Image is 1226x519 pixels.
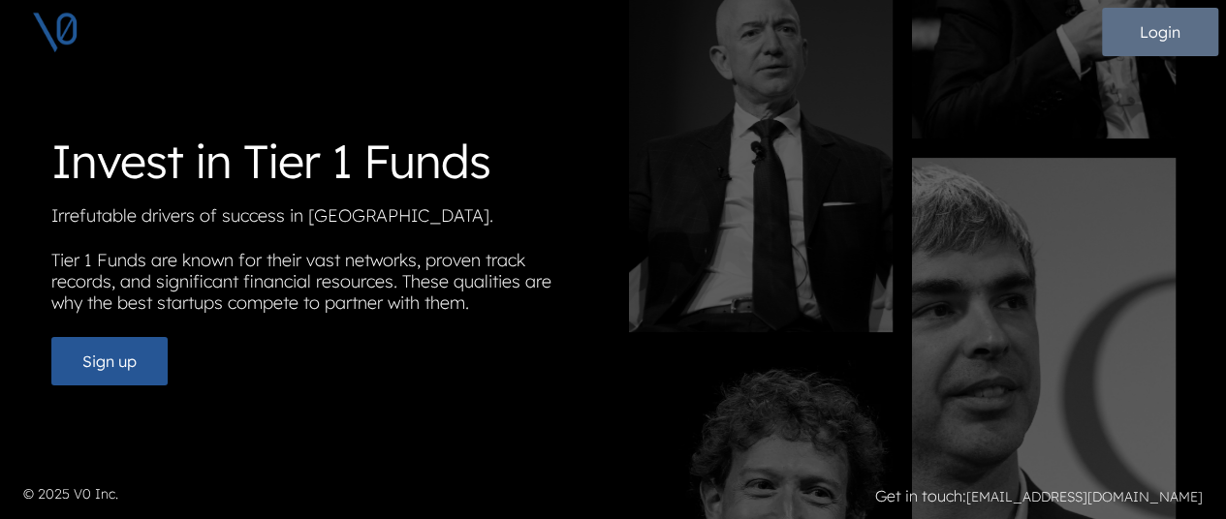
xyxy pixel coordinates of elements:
[51,250,598,321] p: Tier 1 Funds are known for their vast networks, proven track records, and significant financial r...
[966,488,1203,505] a: [EMAIL_ADDRESS][DOMAIN_NAME]
[51,337,168,385] button: Sign up
[23,484,602,504] p: © 2025 V0 Inc.
[1102,8,1218,56] button: Login
[51,205,598,234] p: Irrefutable drivers of success in [GEOGRAPHIC_DATA].
[51,134,598,190] h1: Invest in Tier 1 Funds
[31,8,79,56] img: V0 logo
[875,486,966,505] strong: Get in touch:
